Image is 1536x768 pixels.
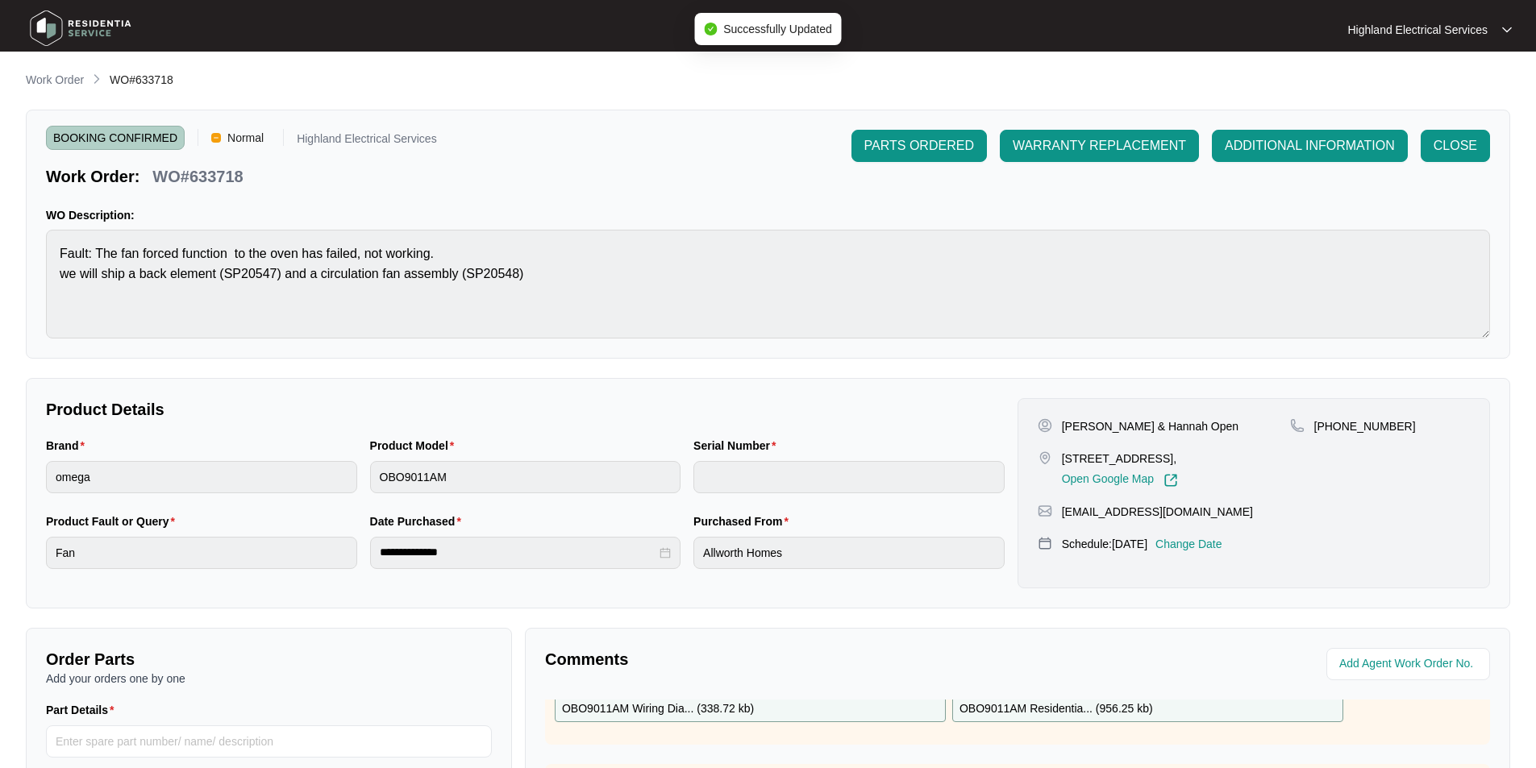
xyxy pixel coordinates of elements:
[380,544,657,561] input: Date Purchased
[46,207,1490,223] p: WO Description:
[46,126,185,150] span: BOOKING CONFIRMED
[1314,418,1416,434] p: [PHONE_NUMBER]
[90,73,103,85] img: chevron-right
[704,23,717,35] span: check-circle
[1013,136,1186,156] span: WARRANTY REPLACEMENT
[1155,536,1222,552] p: Change Date
[46,537,357,569] input: Product Fault or Query
[46,725,492,758] input: Part Details
[211,133,221,143] img: Vercel Logo
[46,702,121,718] label: Part Details
[1225,136,1395,156] span: ADDITIONAL INFORMATION
[562,700,754,718] p: OBO9011AM Wiring Dia... ( 338.72 kb )
[1163,473,1178,488] img: Link-External
[46,670,492,687] p: Add your orders one by one
[110,73,173,86] span: WO#633718
[723,23,832,35] span: Successfully Updated
[1502,26,1512,34] img: dropdown arrow
[693,537,1005,569] input: Purchased From
[152,165,243,188] p: WO#633718
[46,165,139,188] p: Work Order:
[1290,418,1305,433] img: map-pin
[1434,136,1477,156] span: CLOSE
[1062,536,1147,552] p: Schedule: [DATE]
[46,461,357,493] input: Brand
[370,461,681,493] input: Product Model
[370,513,468,529] label: Date Purchased
[1000,130,1199,162] button: WARRANTY REPLACEMENT
[693,438,782,454] label: Serial Number
[1421,130,1490,162] button: CLOSE
[1062,418,1238,434] p: [PERSON_NAME] & Hannah Open
[1062,450,1178,467] p: [STREET_ADDRESS],
[1038,450,1052,465] img: map-pin
[1212,130,1408,162] button: ADDITIONAL INFORMATION
[959,700,1153,718] p: OBO9011AM Residentia... ( 956.25 kb )
[864,136,974,156] span: PARTS ORDERED
[1038,504,1052,518] img: map-pin
[1038,536,1052,550] img: map-pin
[545,648,1006,670] p: Comments
[26,72,84,88] p: Work Order
[1062,473,1178,488] a: Open Google Map
[46,230,1490,338] textarea: Fault: The fan forced function to the oven has failed, not working. we will ship a back element (...
[46,398,1005,421] p: Product Details
[1339,654,1480,674] input: Add Agent Work Order No.
[1038,418,1052,433] img: user-pin
[851,130,987,162] button: PARTS ORDERED
[1347,22,1488,38] p: Highland Electrical Services
[693,513,795,529] label: Purchased From
[693,461,1005,493] input: Serial Number
[1062,504,1253,520] p: [EMAIL_ADDRESS][DOMAIN_NAME]
[46,438,91,454] label: Brand
[46,648,492,670] p: Order Parts
[297,133,437,150] p: Highland Electrical Services
[23,72,87,89] a: Work Order
[370,438,461,454] label: Product Model
[24,4,137,52] img: residentia service logo
[46,513,181,529] label: Product Fault or Query
[221,126,270,150] span: Normal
